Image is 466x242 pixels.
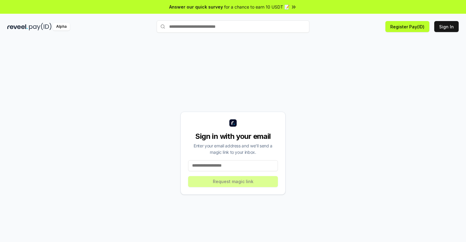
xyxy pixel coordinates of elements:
img: logo_small [229,119,237,127]
div: Enter your email address and we’ll send a magic link to your inbox. [188,143,278,155]
img: pay_id [29,23,52,31]
button: Sign In [434,21,459,32]
span: for a chance to earn 10 USDT 📝 [224,4,289,10]
button: Register Pay(ID) [385,21,429,32]
div: Alpha [53,23,70,31]
img: reveel_dark [7,23,28,31]
div: Sign in with your email [188,132,278,141]
span: Answer our quick survey [169,4,223,10]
